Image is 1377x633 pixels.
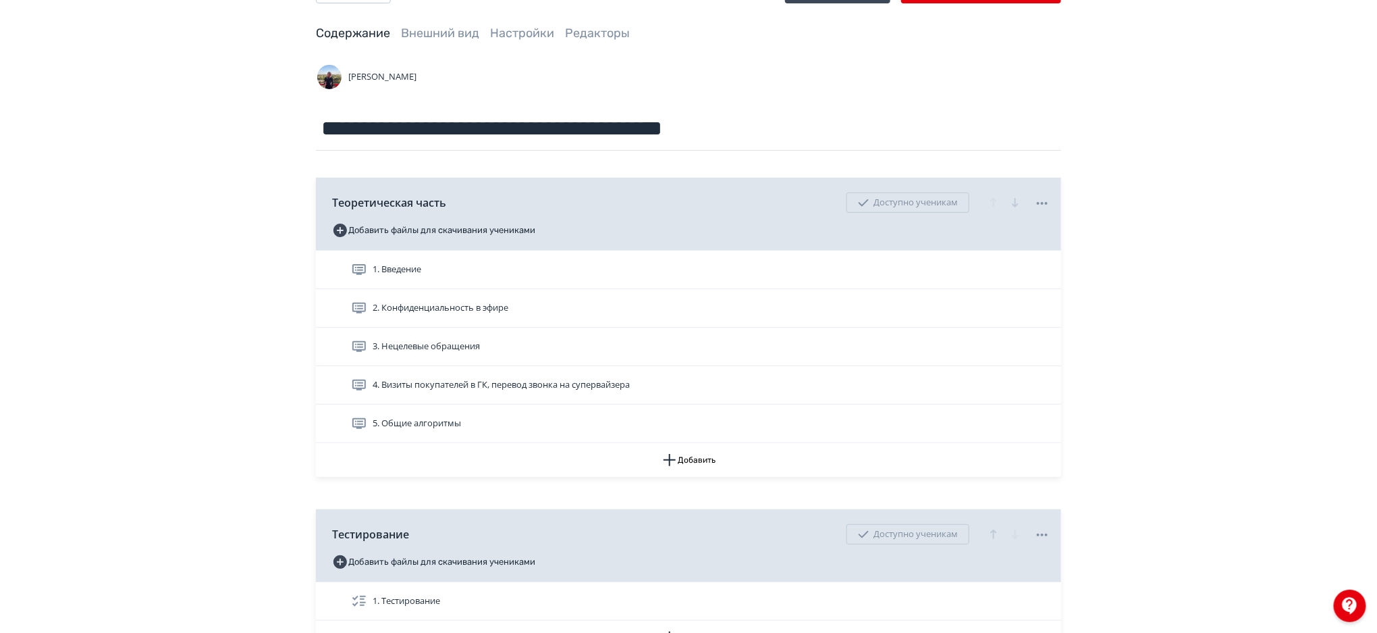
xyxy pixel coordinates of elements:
[373,417,461,430] span: 5. Общие алгоритмы
[316,64,343,91] img: Avatar
[348,70,416,84] span: [PERSON_NAME]
[316,443,1061,477] button: Добавить
[316,405,1061,443] div: 5. Общие алгоритмы
[846,524,969,545] div: Доступно ученикам
[316,328,1061,366] div: 3. Нецелевые обращения
[401,26,479,41] a: Внешний вид
[316,26,390,41] a: Содержание
[373,340,480,353] span: 3. Нецелевые обращения
[332,551,535,573] button: Добавить файлы для скачивания учениками
[373,594,440,608] span: 1. Тестирование
[316,366,1061,405] div: 4. Визиты покупателей в ГК, перевод звонка на супервайзера
[373,378,630,392] span: 4. Визиты покупателей в ГК, перевод звонка на супервайзера
[565,26,630,41] a: Редакторы
[332,195,446,211] span: Теоретическая часть
[846,193,969,213] div: Доступно ученикам
[490,26,554,41] a: Настройки
[332,526,409,542] span: Тестирование
[332,220,535,241] button: Добавить файлы для скачивания учениками
[316,289,1061,328] div: 2. Конфиденциальность в эфире
[316,251,1061,289] div: 1. Введение
[316,582,1061,621] div: 1. Тестирование
[373,301,508,315] span: 2. Конфиденциальность в эфире
[373,263,421,276] span: 1. Введение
